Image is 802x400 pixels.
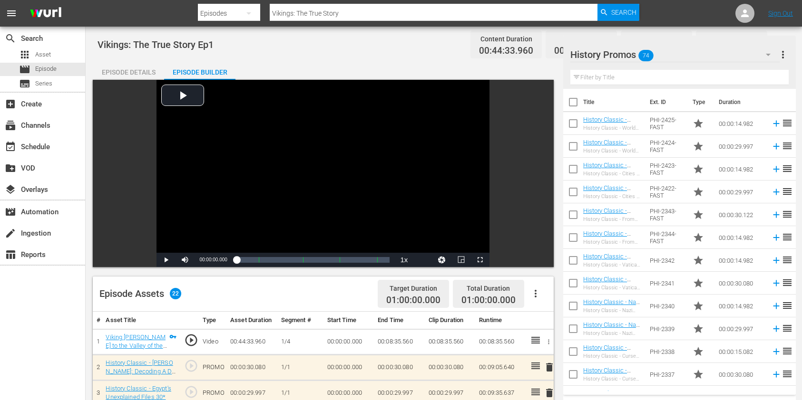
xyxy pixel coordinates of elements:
td: 00:00:14.982 [715,295,767,317]
div: Promo Duration [629,32,684,46]
td: 00:00:30.080 [226,354,277,380]
span: Vikings: The True Story Ep1 [98,39,214,50]
th: Type [199,312,226,329]
span: more_vert [777,49,789,60]
div: History Classic - Vatican Secret Files Exposed: The [PERSON_NAME] and the Devil 30* [583,285,642,291]
td: 00:00:14.982 [715,158,767,181]
a: History Classic - [PERSON_NAME]: Decoding A Dictator 30* [106,359,176,384]
td: 00:00:30.122 [715,203,767,226]
span: play_circle_outline [184,359,198,373]
div: Video Player [156,80,489,267]
td: PHI-2342 [646,249,689,272]
td: 00:00:00.000 [323,329,374,354]
td: 00:08:35.560 [425,329,476,354]
th: Title [583,89,644,115]
div: History Classic - Cities Of Gold, The Reality Behind The Myth 30* [583,193,642,200]
a: Viking [PERSON_NAME] to the Valley of the Kings (1/4) [106,333,166,358]
button: Play [156,253,176,267]
span: reorder [782,117,793,129]
button: delete [544,386,555,400]
span: Overlays [5,184,16,195]
td: 00:08:35.560 [374,329,425,354]
span: Promo [693,346,704,357]
td: PHI-2343-FAST [646,203,689,226]
svg: Add to Episode [771,232,782,243]
th: Type [687,89,713,115]
td: 00:00:14.982 [715,226,767,249]
td: 00:00:14.982 [715,249,767,272]
a: History Classic - Cities Of Gold, The Reality Behind The Myth 15* [583,162,633,190]
div: History Classic - World War II: The End 30* [583,148,642,154]
td: 00:09:05.640 [475,354,526,380]
td: 1 [93,329,102,354]
td: 00:00:15.082 [715,340,767,363]
div: History Classic - Cursed Treasures 30* [583,376,642,382]
td: PHI-2337 [646,363,689,386]
img: ans4CAIJ8jUAAAAAAAAAAAAAAAAAAAAAAAAgQb4GAAAAAAAAAAAAAAAAAAAAAAAAJMjXAAAAAAAAAAAAAAAAAAAAAAAAgAT5G... [23,2,68,25]
button: Fullscreen [470,253,489,267]
svg: Add to Episode [771,301,782,311]
td: 00:00:29.997 [715,317,767,340]
span: Promo [693,186,704,198]
th: # [93,312,102,329]
td: PHI-2338 [646,340,689,363]
td: PHI-2423-FAST [646,158,689,181]
div: History Classic - Nazi Murder Mysteries 30* [583,330,642,336]
span: Promo [693,255,704,266]
span: Asset [19,49,30,60]
button: Mute [176,253,195,267]
button: Search [597,4,639,21]
a: History Classic - Vatican Secret Files Exposed: The [PERSON_NAME] and the Devil 30* [583,276,640,311]
div: Ad Duration [554,32,608,46]
span: delete [544,362,555,373]
td: 2 [93,354,102,380]
span: reorder [782,368,793,380]
span: Episode [19,64,30,75]
span: 00:44:33.960 [479,46,533,57]
span: delete [544,387,555,399]
span: 01:00:00.000 [386,295,440,306]
span: reorder [782,323,793,334]
a: History Classic - From The Ashes of WWII 30* [583,207,635,229]
span: Promo [693,277,704,289]
span: Create [5,98,16,110]
span: Asset [35,50,51,59]
a: History Classic - Nazi Murder Mysteries 30* [583,321,641,335]
th: Asset Duration [226,312,277,329]
div: History Classic - Cities Of Gold, The Reality Behind The Myth 15* [583,171,642,177]
button: more_vert [777,43,789,66]
span: reorder [782,231,793,243]
div: Episode Builder [164,61,235,84]
button: delete [544,361,555,374]
span: 22 [170,288,181,299]
td: 00:00:30.080 [425,354,476,380]
div: Episode Assets [99,288,181,299]
span: 00:08:00.080 [554,46,608,57]
span: Series [35,79,52,88]
a: History Classic - World War II: The End 30* [583,139,640,160]
span: Promo [693,141,704,152]
span: reorder [782,140,793,152]
span: Episode [35,64,57,74]
a: History Classic - From The Ashes of WWII 15* [583,230,635,251]
div: Progress Bar [237,257,390,263]
button: Picture-in-Picture [451,253,470,267]
td: PHI-2339 [646,317,689,340]
svg: Add to Episode [771,346,782,357]
th: Runtime [475,312,526,329]
td: PHI-2340 [646,295,689,317]
a: History Classic - Cursed Treasures 30* [583,367,642,381]
span: Promo [693,209,704,220]
span: menu [6,8,17,19]
th: Asset Title [102,312,180,329]
span: reorder [782,345,793,357]
td: 00:00:14.982 [715,112,767,135]
td: 1/1 [277,354,323,380]
span: reorder [782,163,793,174]
span: Promo [693,300,704,312]
div: Target Duration [386,282,440,295]
div: Content Duration [479,32,533,46]
span: Promo [693,118,704,129]
div: Episode Details [93,61,164,84]
span: Channels [5,120,16,131]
